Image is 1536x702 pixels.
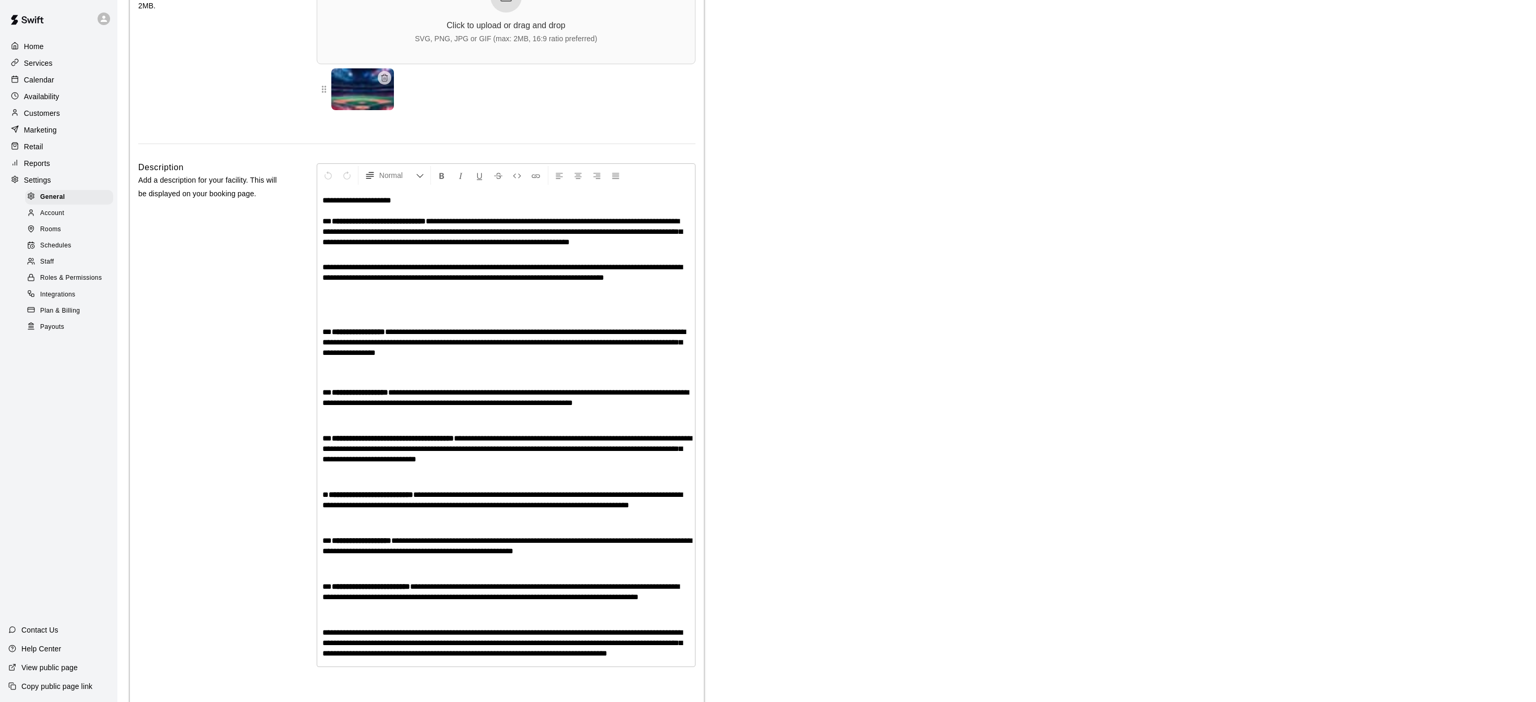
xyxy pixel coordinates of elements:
[588,166,606,185] button: Right Align
[489,166,507,185] button: Format Strikethrough
[379,170,416,181] span: Normal
[40,322,64,332] span: Payouts
[8,139,109,154] a: Retail
[40,273,102,283] span: Roles & Permissions
[25,222,113,237] div: Rooms
[25,288,113,302] div: Integrations
[25,205,117,221] a: Account
[21,625,58,635] p: Contact Us
[25,303,117,319] a: Plan & Billing
[8,55,109,71] a: Services
[24,175,51,185] p: Settings
[8,105,109,121] a: Customers
[21,662,78,673] p: View public page
[21,681,92,692] p: Copy public page link
[40,306,80,316] span: Plan & Billing
[24,75,54,85] p: Calendar
[8,172,109,188] a: Settings
[25,238,117,254] a: Schedules
[40,224,61,235] span: Rooms
[471,166,488,185] button: Format Underline
[25,287,117,303] a: Integrations
[8,122,109,138] a: Marketing
[24,91,59,102] p: Availability
[40,208,64,219] span: Account
[433,166,451,185] button: Format Bold
[24,158,50,169] p: Reports
[527,166,545,185] button: Insert Link
[8,72,109,88] a: Calendar
[25,189,117,205] a: General
[25,271,113,285] div: Roles & Permissions
[25,319,117,335] a: Payouts
[138,174,283,200] p: Add a description for your facility. This will be displayed on your booking page.
[25,270,117,287] a: Roles & Permissions
[361,166,428,185] button: Formatting Options
[25,320,113,335] div: Payouts
[319,166,337,185] button: Undo
[25,304,113,318] div: Plan & Billing
[40,192,65,203] span: General
[24,125,57,135] p: Marketing
[607,166,625,185] button: Justify Align
[21,644,61,654] p: Help Center
[138,161,184,174] h6: Description
[447,21,566,30] div: Click to upload or drag and drop
[8,39,109,54] a: Home
[550,166,568,185] button: Left Align
[25,254,117,270] a: Staff
[415,34,597,43] div: SVG, PNG, JPG or GIF (max: 2MB, 16:9 ratio preferred)
[25,255,113,269] div: Staff
[25,239,113,253] div: Schedules
[40,290,76,300] span: Integrations
[24,141,43,152] p: Retail
[25,206,113,221] div: Account
[24,41,44,52] p: Home
[8,89,109,104] a: Availability
[40,257,54,267] span: Staff
[40,241,71,251] span: Schedules
[24,108,60,118] p: Customers
[8,156,109,171] a: Reports
[24,58,53,68] p: Services
[331,68,394,110] img: Banner 1
[338,166,356,185] button: Redo
[508,166,526,185] button: Insert Code
[452,166,470,185] button: Format Italics
[25,190,113,205] div: General
[25,222,117,238] a: Rooms
[569,166,587,185] button: Center Align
